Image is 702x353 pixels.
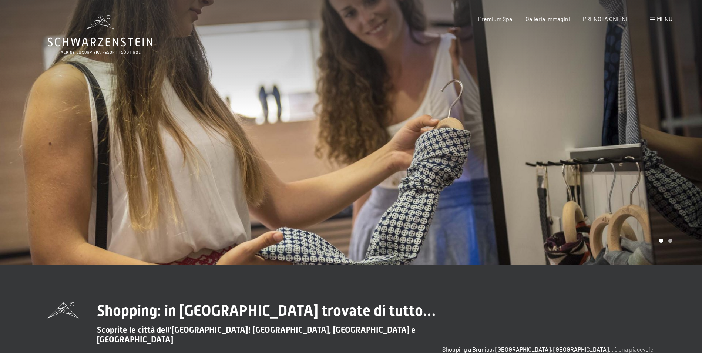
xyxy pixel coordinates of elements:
[442,346,609,353] strong: Shopping a Brunico, [GEOGRAPHIC_DATA], [GEOGRAPHIC_DATA]
[657,15,672,22] span: Menu
[97,325,416,344] span: Scoprite le città dell'[GEOGRAPHIC_DATA]! [GEOGRAPHIC_DATA], [GEOGRAPHIC_DATA] e [GEOGRAPHIC_DATA]
[583,15,629,22] a: PRENOTA ONLINE
[668,239,672,243] div: Carousel Page 2
[659,239,663,243] div: Carousel Page 1 (Current Slide)
[656,239,672,243] div: Carousel Pagination
[478,15,512,22] a: Premium Spa
[525,15,570,22] a: Galleria immagini
[97,302,436,319] span: Shopping: in [GEOGRAPHIC_DATA] trovate di tutto…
